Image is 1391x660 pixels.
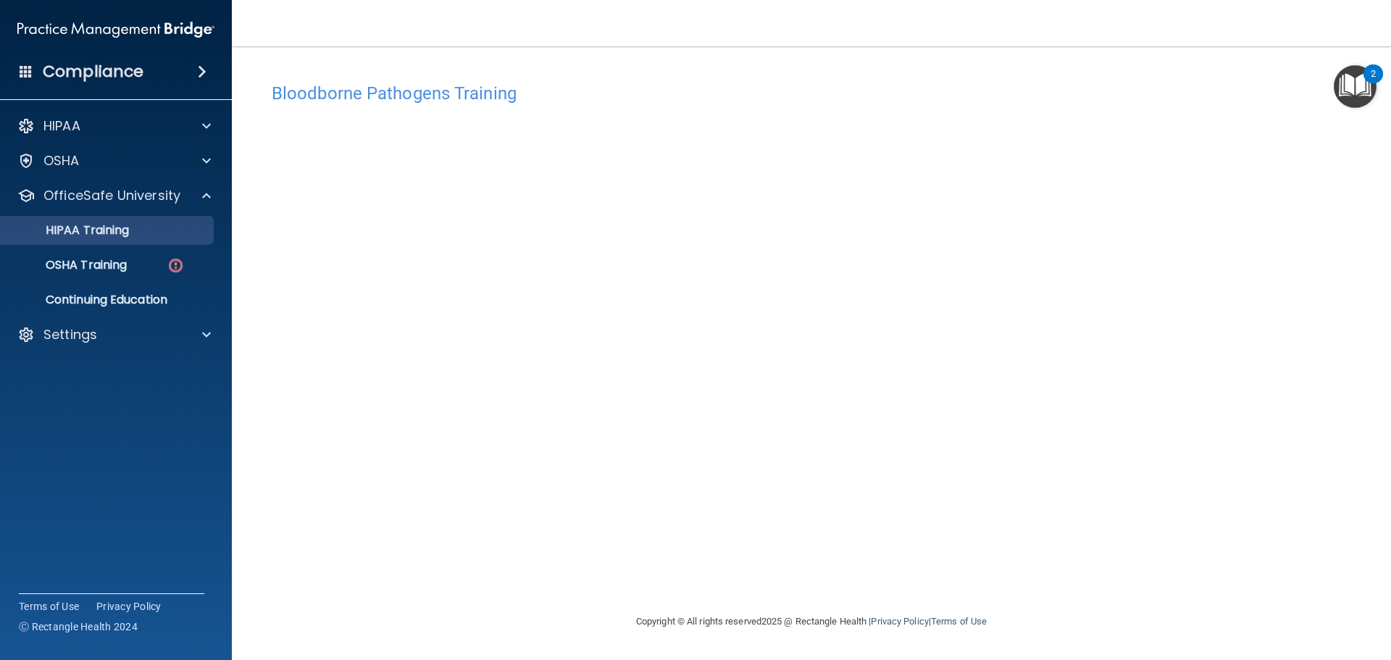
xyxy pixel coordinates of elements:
[547,598,1076,645] div: Copyright © All rights reserved 2025 @ Rectangle Health | |
[272,111,1351,556] iframe: bbp
[17,187,211,204] a: OfficeSafe University
[1371,74,1376,93] div: 2
[9,223,129,238] p: HIPAA Training
[1334,65,1377,108] button: Open Resource Center, 2 new notifications
[19,599,79,614] a: Terms of Use
[272,84,1351,103] h4: Bloodborne Pathogens Training
[17,117,211,135] a: HIPAA
[43,62,143,82] h4: Compliance
[17,15,214,44] img: PMB logo
[96,599,162,614] a: Privacy Policy
[19,619,138,634] span: Ⓒ Rectangle Health 2024
[871,616,928,627] a: Privacy Policy
[17,152,211,170] a: OSHA
[43,326,97,343] p: Settings
[17,326,211,343] a: Settings
[167,256,185,275] img: danger-circle.6113f641.png
[43,187,180,204] p: OfficeSafe University
[43,117,80,135] p: HIPAA
[9,258,127,272] p: OSHA Training
[43,152,80,170] p: OSHA
[931,616,987,627] a: Terms of Use
[9,293,207,307] p: Continuing Education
